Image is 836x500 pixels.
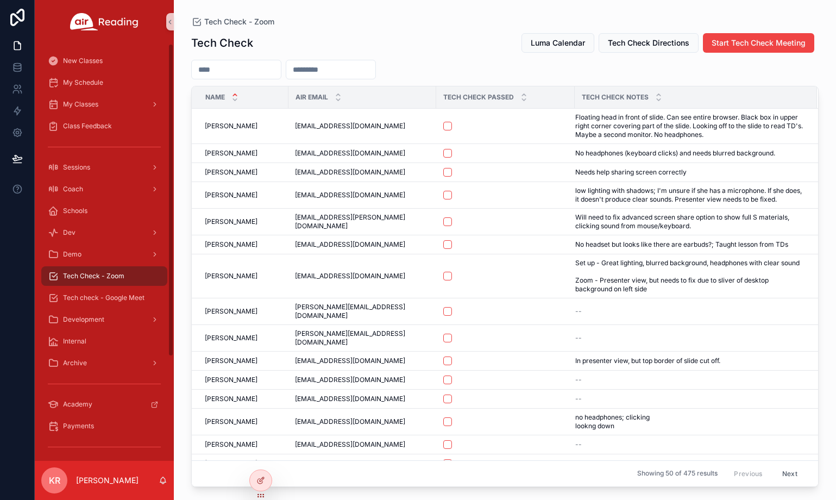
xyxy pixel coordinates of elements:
span: Air Email [296,93,328,102]
button: Tech Check Directions [599,33,699,53]
span: No headset but looks like there are earbuds?; Taught lesson from TDs [575,240,788,249]
a: [EMAIL_ADDRESS][DOMAIN_NAME] [295,240,430,249]
span: [PERSON_NAME] [205,440,257,449]
a: [PERSON_NAME][EMAIL_ADDRESS][DOMAIN_NAME] [295,329,430,347]
a: [PERSON_NAME] [205,307,282,316]
a: Class Feedback [41,116,167,136]
span: -- [575,307,582,316]
a: -- [575,376,804,384]
a: [EMAIL_ADDRESS][DOMAIN_NAME] [295,191,430,199]
a: [EMAIL_ADDRESS][DOMAIN_NAME] [295,440,430,449]
span: [EMAIL_ADDRESS][DOMAIN_NAME] [295,395,405,403]
span: [PERSON_NAME] [205,376,257,384]
span: Name [205,93,225,102]
a: [PERSON_NAME] [205,376,282,384]
span: [PERSON_NAME] [205,191,257,199]
a: [PERSON_NAME] [205,168,282,177]
span: Demo [63,250,81,259]
span: Showing 50 of 475 results [637,470,718,478]
a: Payments [41,416,167,436]
span: [PERSON_NAME] [205,395,257,403]
span: Dev [63,228,76,237]
a: -- [575,307,804,316]
a: Demo [41,245,167,264]
span: [PERSON_NAME] [205,122,257,130]
span: -- [575,440,582,449]
span: [EMAIL_ADDRESS][PERSON_NAME][DOMAIN_NAME] [295,213,430,230]
span: Tech check - Google Meet [63,293,144,302]
span: Needs help sharing screen correctly [575,168,687,177]
a: no headphones; clicking lookng down [575,413,804,430]
a: [PERSON_NAME] [205,440,282,449]
span: Class Feedback [63,122,112,130]
button: Start Tech Check Meeting [703,33,814,53]
a: Floating head in front of slide. Can see entire browser. Black box in upper right corner covering... [575,113,804,139]
a: [EMAIL_ADDRESS][DOMAIN_NAME] [295,122,430,130]
span: Schools [63,207,87,215]
a: My Classes [41,95,167,114]
span: Archive [63,359,87,367]
a: New Classes [41,51,167,71]
a: [PERSON_NAME] [205,417,282,426]
a: My Schedule [41,73,167,92]
span: No headphones (keyboard clicks) and needs blurred background. [575,149,775,158]
span: Tech Check - Zoom [63,272,124,280]
span: Set up - Great lighting, blurred background, headphones with clear sound Zoom - Presenter view, b... [575,259,804,293]
span: [PERSON_NAME] [205,334,257,342]
a: [EMAIL_ADDRESS][DOMAIN_NAME] [295,417,430,426]
span: [PERSON_NAME] [205,149,257,158]
a: Schools [41,201,167,221]
span: Luma Calendar [531,37,585,48]
button: Next [775,465,805,482]
a: [PERSON_NAME] [205,395,282,403]
a: Will need to fix advanced screen share option to show full S materials, clicking sound from mouse... [575,213,804,230]
span: Internal [63,337,86,346]
a: [PERSON_NAME] [205,357,282,365]
a: Dev [41,223,167,242]
span: Tech Check - Zoom [204,16,274,27]
a: -- [295,459,430,468]
h1: Tech Check [191,35,253,51]
a: In presenter view, but top border of slide cut off. [575,357,804,365]
span: [PERSON_NAME][EMAIL_ADDRESS][DOMAIN_NAME] [295,303,430,320]
a: low lighting with shadows; I'm unsure if she has a microphone. If she does, it doesn't produce cl... [575,186,804,204]
span: [EMAIL_ADDRESS][DOMAIN_NAME] [295,149,405,158]
a: Development [41,310,167,329]
span: Sessions [63,163,90,172]
span: [PERSON_NAME] [205,357,257,365]
a: No headset but looks like there are earbuds?; Taught lesson from TDs [575,240,804,249]
span: New Classes [63,57,103,65]
span: Tech Check Directions [608,37,689,48]
a: [EMAIL_ADDRESS][DOMAIN_NAME] [295,395,430,403]
a: [EMAIL_ADDRESS][DOMAIN_NAME] [295,149,430,158]
span: -- [575,334,582,342]
span: [EMAIL_ADDRESS][DOMAIN_NAME] [295,240,405,249]
span: My Schedule [63,78,103,87]
span: KR [49,474,60,487]
a: [PERSON_NAME] [205,149,282,158]
a: Tech Check - Zoom [41,266,167,286]
a: Tech Check - Zoom [191,16,274,27]
a: Archive [41,353,167,373]
img: App logo [70,13,139,30]
a: [EMAIL_ADDRESS][DOMAIN_NAME] [295,168,430,177]
span: no headphones; clicking lookng down [575,413,690,430]
span: [PERSON_NAME] [205,217,257,226]
span: [PERSON_NAME] [205,307,257,316]
a: [EMAIL_ADDRESS][DOMAIN_NAME] [295,357,430,365]
a: [PERSON_NAME] [205,217,282,226]
span: My Classes [63,100,98,109]
span: Academy [63,400,92,409]
span: [EMAIL_ADDRESS][DOMAIN_NAME] [295,168,405,177]
span: [PERSON_NAME] [205,459,257,468]
a: Tech check - Google Meet [41,288,167,308]
span: [EMAIL_ADDRESS][DOMAIN_NAME] [295,376,405,384]
span: -- [575,376,582,384]
span: [EMAIL_ADDRESS][DOMAIN_NAME] [295,122,405,130]
span: [EMAIL_ADDRESS][DOMAIN_NAME] [295,357,405,365]
span: [EMAIL_ADDRESS][DOMAIN_NAME] [295,191,405,199]
a: No headphones (keyboard clicks) and needs blurred background. [575,149,804,158]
